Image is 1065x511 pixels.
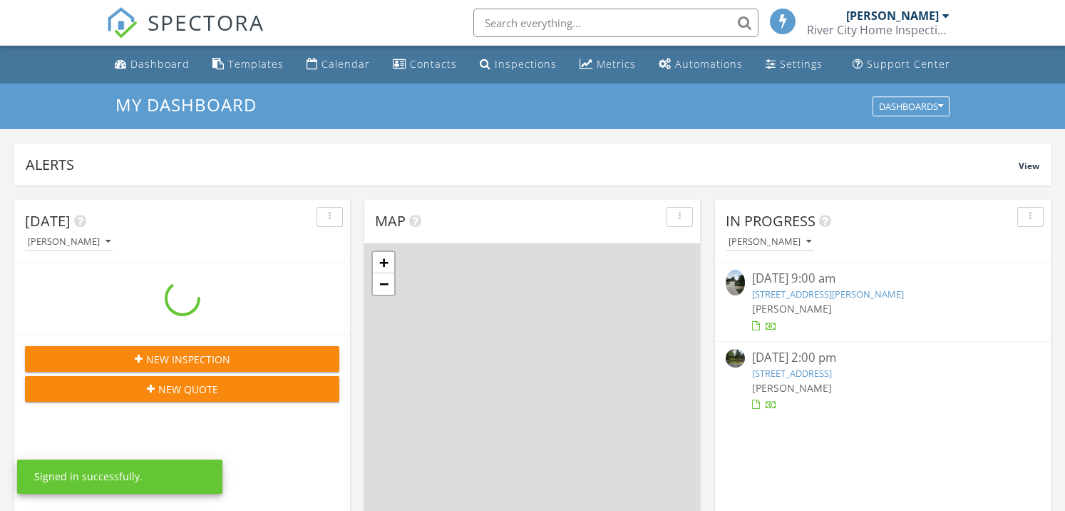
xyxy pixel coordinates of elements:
[473,9,758,37] input: Search everything...
[375,211,406,231] span: Map
[106,19,264,49] a: SPECTORA
[574,51,642,78] a: Metrics
[726,211,816,231] span: In Progress
[726,270,745,295] img: 9567452%2Freports%2F571aaa53-cf44-4db4-aa63-fad1549ba0df%2Fcover_photos%2FnT8rrpaYws89K7UGC74w%2F...
[726,233,814,252] button: [PERSON_NAME]
[207,51,289,78] a: Templates
[228,57,284,71] div: Templates
[879,101,943,111] div: Dashboards
[653,51,748,78] a: Automations (Basic)
[752,349,1014,367] div: [DATE] 2:00 pm
[115,93,257,116] span: My Dashboard
[780,57,823,71] div: Settings
[752,367,832,380] a: [STREET_ADDRESS]
[752,302,832,315] span: [PERSON_NAME]
[807,23,950,37] div: River City Home Inspections
[675,57,743,71] div: Automations
[26,155,1019,174] div: Alerts
[373,273,394,295] a: Zoom out
[34,470,143,484] div: Signed in successfully.
[495,57,557,71] div: Inspections
[25,376,339,402] button: New Quote
[106,7,138,39] img: The Best Home Inspection Software - Spectora
[726,349,745,368] img: streetview
[474,51,562,78] a: Inspections
[301,51,376,78] a: Calendar
[109,51,195,78] a: Dashboard
[387,51,463,78] a: Contacts
[410,57,457,71] div: Contacts
[760,51,828,78] a: Settings
[846,9,939,23] div: [PERSON_NAME]
[28,237,110,247] div: [PERSON_NAME]
[146,352,230,367] span: New Inspection
[729,237,811,247] div: [PERSON_NAME]
[726,270,1040,333] a: [DATE] 9:00 am [STREET_ADDRESS][PERSON_NAME] [PERSON_NAME]
[25,233,113,252] button: [PERSON_NAME]
[873,96,950,116] button: Dashboards
[321,57,370,71] div: Calendar
[752,288,904,300] a: [STREET_ADDRESS][PERSON_NAME]
[597,57,636,71] div: Metrics
[373,252,394,273] a: Zoom in
[867,57,950,71] div: Support Center
[130,57,190,71] div: Dashboard
[847,51,956,78] a: Support Center
[752,270,1014,288] div: [DATE] 9:00 am
[1019,160,1039,172] span: View
[726,349,1040,413] a: [DATE] 2:00 pm [STREET_ADDRESS] [PERSON_NAME]
[158,382,218,397] span: New Quote
[148,7,264,37] span: SPECTORA
[752,381,832,395] span: [PERSON_NAME]
[25,346,339,372] button: New Inspection
[25,211,71,231] span: [DATE]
